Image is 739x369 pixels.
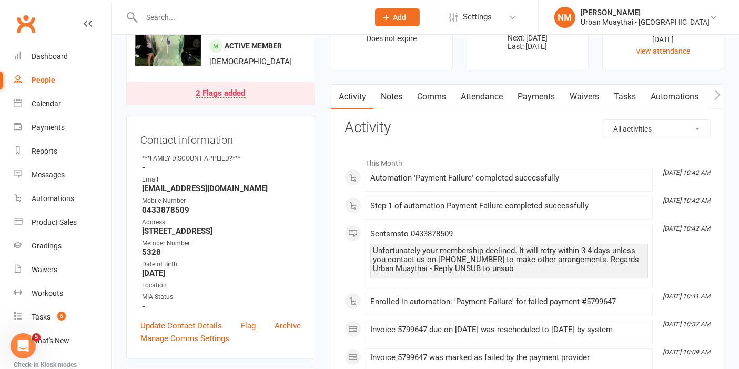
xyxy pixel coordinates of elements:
[140,320,222,332] a: Update Contact Details
[142,205,301,215] strong: 0433878509
[241,320,256,332] a: Flag
[32,265,57,274] div: Waivers
[393,13,407,22] span: Add
[32,171,65,179] div: Messages
[225,42,282,50] span: Active member
[370,174,648,183] div: Automation 'Payment Failure' completed successfully
[14,211,111,234] a: Product Sales
[453,85,510,109] a: Attendance
[663,169,710,176] i: [DATE] 10:42 AM
[14,282,111,305] a: Workouts
[373,246,645,273] div: Unfortunately your membership declined. It will retry within 3-4 days unless you contact us on [P...
[370,297,648,306] div: Enrolled in automation: 'Payment Failure' for failed payment #5799647
[663,197,710,204] i: [DATE] 10:42 AM
[554,7,575,28] div: NM
[14,163,111,187] a: Messages
[14,305,111,329] a: Tasks 6
[32,333,41,342] span: 5
[643,85,706,109] a: Automations
[14,258,111,282] a: Waivers
[32,289,63,297] div: Workouts
[663,225,710,232] i: [DATE] 10:42 AM
[32,336,69,345] div: What's New
[142,268,301,278] strong: [DATE]
[32,313,50,321] div: Tasks
[581,17,710,27] div: Urban Muaythai - [GEOGRAPHIC_DATA]
[142,154,301,164] div: ***FAMILY DISCOUNT APPLIED?***
[606,85,643,109] a: Tasks
[370,353,648,362] div: Invoice 5799647 was marked as failed by the payment provider
[142,260,301,270] div: Date of Birth
[142,217,301,227] div: Address
[581,8,710,17] div: [PERSON_NAME]
[331,85,373,109] a: Activity
[345,152,711,169] li: This Month
[142,292,301,302] div: MIA Status
[140,130,301,146] h3: Contact information
[463,5,492,29] span: Settings
[142,238,301,248] div: Member Number
[14,329,111,353] a: What's New
[142,196,301,206] div: Mobile Number
[14,92,111,116] a: Calendar
[345,119,711,136] h3: Activity
[32,218,77,226] div: Product Sales
[32,242,62,250] div: Gradings
[57,312,66,321] span: 6
[367,34,417,43] span: Does not expire
[32,76,55,84] div: People
[612,34,714,45] div: [DATE]
[14,116,111,139] a: Payments
[370,229,453,238] span: Sent sms to 0433878509
[138,10,361,25] input: Search...
[410,85,453,109] a: Comms
[32,123,65,132] div: Payments
[142,226,301,236] strong: [STREET_ADDRESS]
[14,139,111,163] a: Reports
[142,302,301,311] strong: -
[14,68,111,92] a: People
[32,147,57,155] div: Reports
[209,57,292,66] span: [DEMOGRAPHIC_DATA]
[275,320,301,332] a: Archive
[14,45,111,68] a: Dashboard
[663,348,710,356] i: [DATE] 10:09 AM
[510,85,562,109] a: Payments
[14,187,111,211] a: Automations
[14,234,111,258] a: Gradings
[663,321,710,328] i: [DATE] 10:37 AM
[32,99,61,108] div: Calendar
[13,11,39,37] a: Clubworx
[11,333,36,358] iframe: Intercom live chat
[140,332,229,345] a: Manage Comms Settings
[32,52,68,61] div: Dashboard
[142,184,301,193] strong: [EMAIL_ADDRESS][DOMAIN_NAME]
[477,34,579,51] p: Next: [DATE] Last: [DATE]
[32,194,74,203] div: Automations
[370,325,648,334] div: Invoice 5799647 due on [DATE] was rescheduled to [DATE] by system
[562,85,606,109] a: Waivers
[370,202,648,211] div: Step 1 of automation Payment Failure completed successfully
[636,47,690,55] a: view attendance
[196,89,246,98] div: 2 Flags added
[375,8,420,26] button: Add
[142,281,301,291] div: Location
[142,247,301,257] strong: 5328
[142,175,301,185] div: Email
[142,163,301,172] strong: -
[663,293,710,300] i: [DATE] 10:41 AM
[373,85,410,109] a: Notes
